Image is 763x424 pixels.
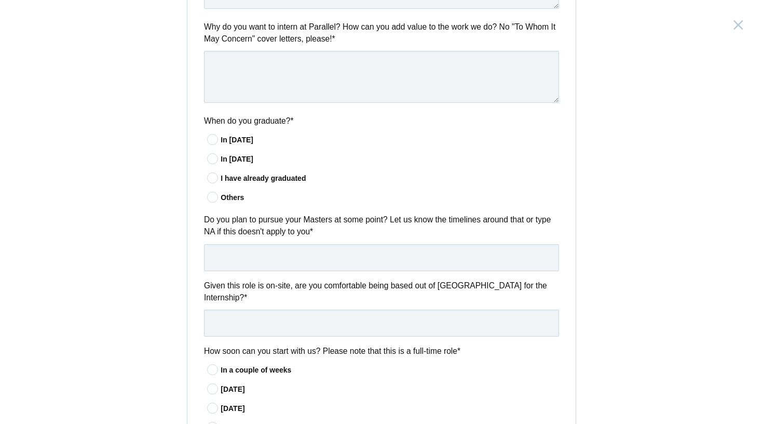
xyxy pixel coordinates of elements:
div: I have already graduated [221,173,559,184]
div: [DATE] [221,403,559,414]
label: How soon can you start with us? Please note that this is a full-time role [204,345,559,357]
div: In a couple of weeks [221,365,559,376]
div: In [DATE] [221,135,559,145]
div: In [DATE] [221,154,559,165]
label: Given this role is on-site, are you comfortable being based out of [GEOGRAPHIC_DATA] for the Inte... [204,280,559,304]
label: When do you graduate? [204,115,559,127]
div: [DATE] [221,384,559,395]
label: Do you plan to pursue your Masters at some point? Let us know the timelines around that or type N... [204,214,559,238]
div: Others [221,192,559,203]
label: Why do you want to intern at Parallel? How can you add value to the work we do? No "To Whom It Ma... [204,21,559,45]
